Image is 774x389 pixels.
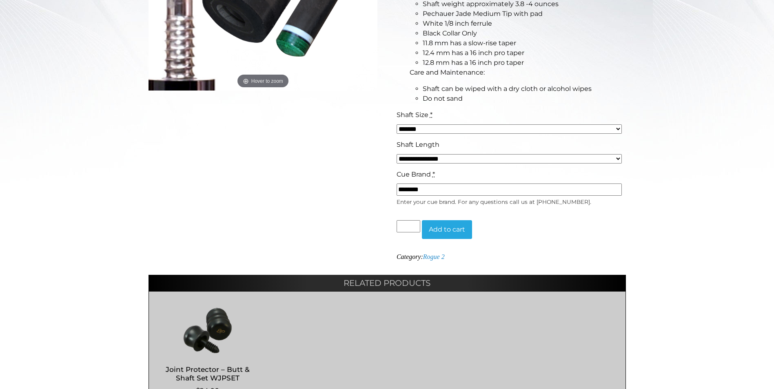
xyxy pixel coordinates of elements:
div: Enter your cue brand. For any questions call us at [PHONE_NUMBER]. [397,196,622,206]
abbr: required [430,111,432,119]
input: Product quantity [397,220,420,232]
span: Category: [397,253,445,260]
span: Do not sand [423,95,463,102]
span: Shaft Size [397,111,428,119]
span: 12.8 mm has a 16 inch pro taper [423,59,524,66]
button: Add to cart [422,220,472,239]
span: White 1/8 inch ferrule [423,20,492,27]
span: Shaft can be wiped with a dry cloth or alcohol wipes [423,85,592,93]
span: Care and Maintenance: [410,69,485,76]
span: 11.8 mm has a slow-rise taper [423,39,516,47]
h2: Joint Protector – Butt & Shaft Set WJPSET [157,362,259,386]
abbr: required [432,170,435,178]
h2: Related products [149,275,626,291]
img: Joint Protector - Butt & Shaft Set WJPSET [157,306,259,355]
span: Cue Brand [397,170,431,178]
span: Black Collar Only [423,29,477,37]
span: Pechauer Jade Medium Tip with pad [423,10,543,18]
span: 12.4 mm has a 16 inch pro taper [423,49,524,57]
a: Rogue 2 [423,253,445,260]
span: Shaft Length [397,141,439,148]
